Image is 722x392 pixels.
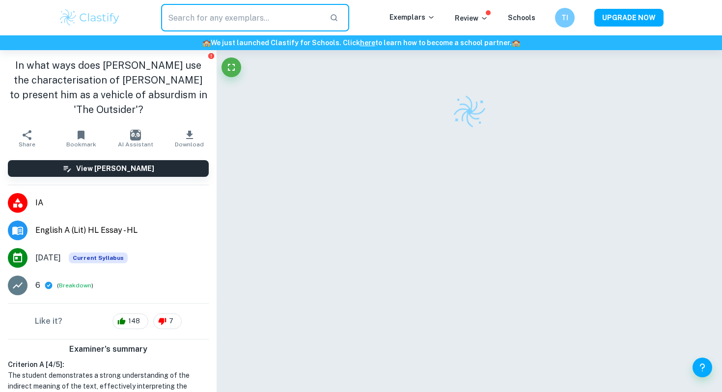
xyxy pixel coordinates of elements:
[161,4,322,31] input: Search for any exemplars...
[4,343,213,355] h6: Examiner's summary
[35,252,61,264] span: [DATE]
[130,130,141,140] img: AI Assistant
[389,12,435,23] p: Exemplars
[59,281,91,290] button: Breakdown
[76,163,154,174] h6: View [PERSON_NAME]
[207,52,215,59] button: Report issue
[8,58,209,117] h1: In what ways does [PERSON_NAME] use the characterisation of [PERSON_NAME] to present him as a veh...
[35,197,209,209] span: IA
[559,12,571,23] h6: TI
[8,160,209,177] button: View [PERSON_NAME]
[508,14,535,22] a: Schools
[123,316,145,326] span: 148
[594,9,664,27] button: UPGRADE NOW
[69,252,128,263] span: Current Syllabus
[35,224,209,236] span: English A (Lit) HL Essay - HL
[19,141,35,148] span: Share
[69,252,128,263] div: This exemplar is based on the current syllabus. Feel free to refer to it for inspiration/ideas wh...
[8,359,209,370] h6: Criterion A [ 4 / 5 ]:
[118,141,153,148] span: AI Assistant
[54,125,108,152] button: Bookmark
[455,13,488,24] p: Review
[222,57,241,77] button: Fullscreen
[512,39,520,47] span: 🏫
[109,125,163,152] button: AI Assistant
[202,39,211,47] span: 🏫
[153,313,182,329] div: 7
[451,93,488,130] img: Clastify logo
[360,39,375,47] a: here
[555,8,575,28] button: TI
[35,315,62,327] h6: Like it?
[2,37,720,48] h6: We just launched Clastify for Schools. Click to learn how to become a school partner.
[66,141,96,148] span: Bookmark
[163,125,217,152] button: Download
[175,141,204,148] span: Download
[112,313,148,329] div: 148
[35,280,40,291] p: 6
[164,316,179,326] span: 7
[693,358,712,377] button: Help and Feedback
[58,8,121,28] img: Clastify logo
[57,281,93,290] span: ( )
